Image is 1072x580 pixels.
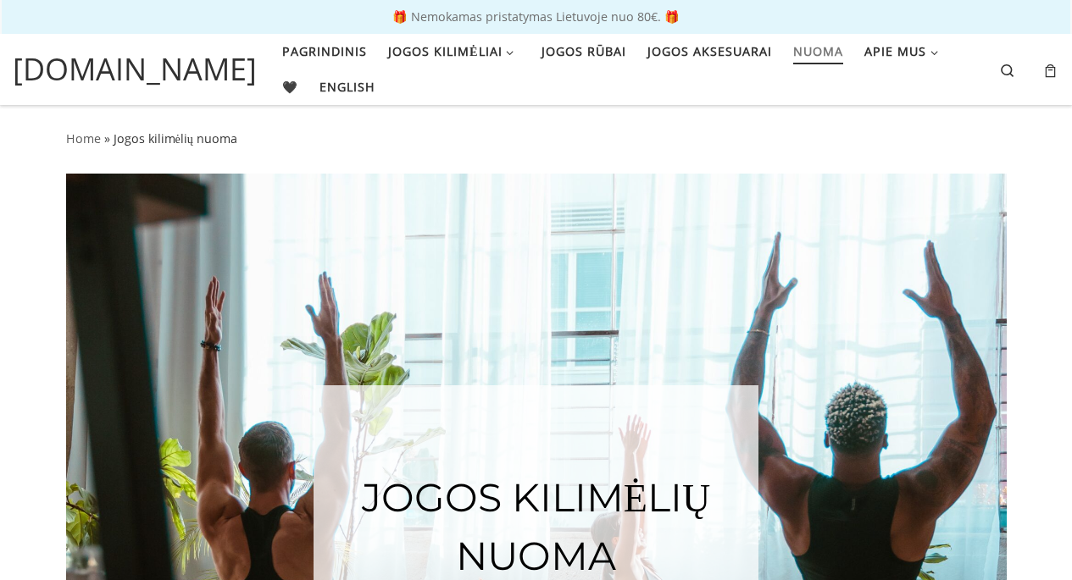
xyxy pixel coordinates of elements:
a: Jogos rūbai [536,34,632,69]
span: Jogos kilimėliai [388,34,503,65]
span: 🖤 [282,69,298,101]
span: Jogos aksesuarai [647,34,772,65]
a: Jogos aksesuarai [642,34,778,69]
a: English [314,69,381,105]
a: Jogos kilimėliai [383,34,525,69]
a: [DOMAIN_NAME] [13,47,257,92]
span: Pagrindinis [282,34,367,65]
a: Nuoma [788,34,849,69]
a: 🖤 [277,69,304,105]
span: Jogos rūbai [542,34,626,65]
span: Nuoma [793,34,843,65]
span: English [319,69,375,101]
span: » [104,130,110,146]
p: 🎁 Nemokamas pristatymas Lietuvoje nuo 80€. 🎁 [17,11,1055,23]
a: Pagrindinis [277,34,373,69]
a: Home [66,130,101,146]
span: Apie mus [864,34,926,65]
span: Jogos kilimėlių nuoma [114,130,237,146]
